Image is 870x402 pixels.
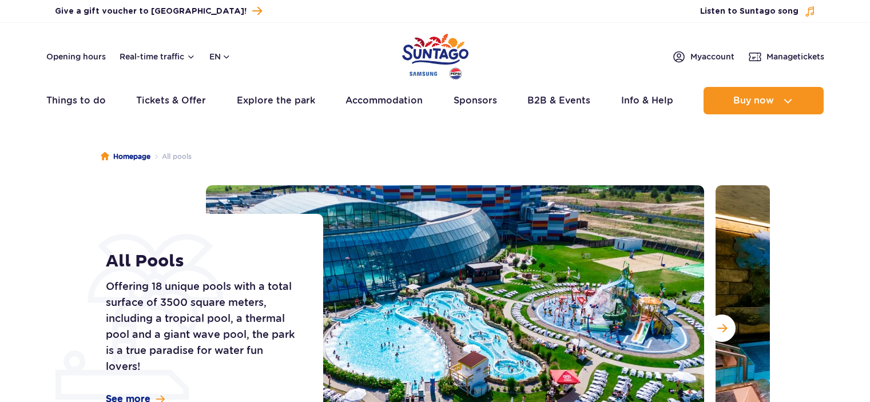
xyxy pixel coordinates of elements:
[454,87,497,114] a: Sponsors
[106,251,297,272] h1: All Pools
[120,52,196,61] button: Real-time traffic
[46,87,106,114] a: Things to do
[621,87,673,114] a: Info & Help
[46,51,106,62] a: Opening hours
[708,315,736,342] button: Next slide
[766,51,824,62] span: Manage tickets
[672,50,734,63] a: Myaccount
[237,87,315,114] a: Explore the park
[345,87,423,114] a: Accommodation
[402,29,468,81] a: Park of Poland
[700,6,799,17] span: Listen to Suntago song
[136,87,206,114] a: Tickets & Offer
[527,87,590,114] a: B2B & Events
[150,151,192,162] li: All pools
[700,6,816,17] button: Listen to Suntago song
[55,6,247,17] span: Give a gift voucher to [GEOGRAPHIC_DATA]!
[209,51,231,62] button: en
[106,278,297,375] p: Offering 18 unique pools with a total surface of 3500 square meters, including a tropical pool, a...
[55,3,262,19] a: Give a gift voucher to [GEOGRAPHIC_DATA]!
[748,50,824,63] a: Managetickets
[733,95,774,106] span: Buy now
[101,151,150,162] a: Homepage
[704,87,824,114] button: Buy now
[690,51,734,62] span: My account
